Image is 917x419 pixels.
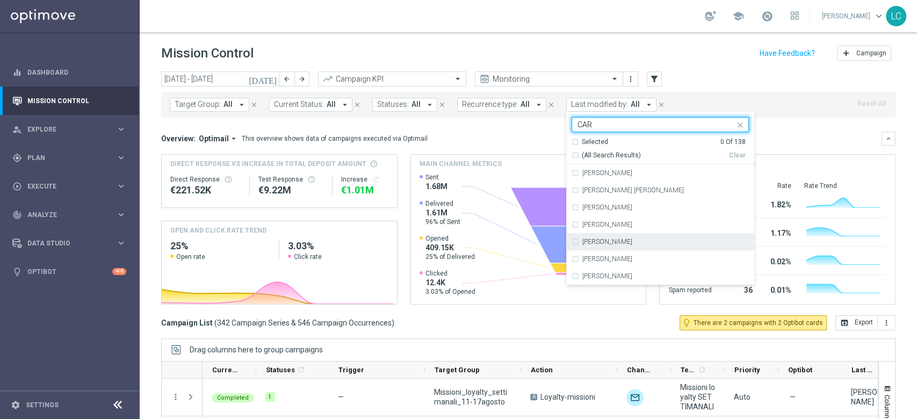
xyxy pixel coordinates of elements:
[12,153,116,163] div: Plan
[475,71,623,86] ng-select: Monitoring
[644,100,654,110] i: arrow_drop_down
[572,199,749,216] div: Francesca Caruso
[392,318,394,328] span: )
[840,319,849,327] i: open_in_browser
[425,269,475,278] span: Clicked
[12,154,127,162] div: gps_fixed Plan keyboard_arrow_right
[425,234,475,243] span: Opened
[217,318,392,328] span: 342 Campaign Series & 546 Campaign Occurrences
[237,100,247,110] i: arrow_drop_down
[582,138,608,147] div: Selected
[873,10,885,22] span: keyboard_arrow_down
[338,393,344,401] span: —
[582,170,632,176] label: [PERSON_NAME]
[534,100,544,110] i: arrow_drop_down
[425,287,475,296] span: 3.03% of Opened
[582,273,632,279] label: [PERSON_NAME]
[647,71,662,86] button: filter_alt
[626,389,644,406] img: Optimail
[765,280,791,298] div: 0.01%
[582,204,632,211] label: [PERSON_NAME]
[12,68,127,77] button: equalizer Dashboard
[322,74,333,84] i: trending_up
[735,119,743,127] button: close
[274,100,324,109] span: Current Status:
[821,8,886,24] a: [PERSON_NAME]keyboard_arrow_down
[694,318,823,328] span: There are 2 campaigns with 2 Optibot cards
[732,10,744,22] span: school
[249,99,259,111] button: close
[479,74,490,84] i: preview
[882,319,891,327] i: more_vert
[882,132,896,146] button: keyboard_arrow_down
[116,153,126,163] i: keyboard_arrow_right
[886,6,906,26] div: LC
[649,74,659,84] i: filter_alt
[372,175,380,184] i: refresh
[682,318,691,328] i: lightbulb_outline
[625,73,636,85] button: more_vert
[26,402,59,408] a: Settings
[12,211,127,219] div: track_changes Analyze keyboard_arrow_right
[765,252,791,269] div: 0.02%
[425,199,460,208] span: Delivered
[161,46,254,61] h1: Mission Control
[12,239,127,248] button: Data Studio keyboard_arrow_right
[377,100,409,109] span: Statuses:
[425,243,475,252] span: 409.15K
[295,364,305,375] span: Calculate column
[656,99,666,111] button: close
[27,58,126,86] a: Dashboard
[229,134,239,143] i: arrow_drop_down
[531,366,553,374] span: Action
[765,195,791,212] div: 1.82%
[12,97,127,105] button: Mission Control
[530,394,537,400] span: A
[835,318,896,327] multiple-options-button: Export to CSV
[116,209,126,220] i: keyboard_arrow_right
[340,100,350,110] i: arrow_drop_down
[438,101,446,109] i: close
[571,100,628,109] span: Last modified by:
[696,364,706,375] span: Calculate column
[12,268,127,276] div: lightbulb Optibot +10
[842,49,850,57] i: add
[765,223,791,241] div: 1.17%
[626,75,635,83] i: more_vert
[546,99,556,111] button: close
[12,182,127,191] button: play_circle_outline Execute keyboard_arrow_right
[170,98,249,112] button: Target Group: All arrow_drop_down
[12,125,116,134] div: Explore
[12,182,116,191] div: Execute
[190,345,323,354] div: Row Groups
[161,71,279,86] input: Select date range
[12,125,127,134] div: person_search Explore keyboard_arrow_right
[582,239,632,245] label: [PERSON_NAME]
[425,182,447,191] span: 1.68M
[788,366,812,374] span: Optibot
[212,392,254,402] colored-tag: Completed
[582,151,641,160] span: (All Search Results)
[12,58,126,86] div: Dashboard
[572,216,749,233] div: Francesca Mascarucci
[572,233,749,250] div: Lorenzo Carlevale
[12,210,22,220] i: track_changes
[196,134,242,143] button: Optimail arrow_drop_down
[170,226,266,235] h4: OPEN AND CLICK RATE TREND
[341,175,388,184] div: Increase
[631,100,640,109] span: All
[425,208,460,218] span: 1.61M
[885,135,892,142] i: keyboard_arrow_down
[521,100,530,109] span: All
[835,315,878,330] button: open_in_browser Export
[27,126,116,133] span: Explore
[341,184,388,197] div: €1,011,543
[249,74,278,84] i: [DATE]
[212,366,238,374] span: Current Status
[627,366,653,374] span: Channel
[297,365,305,374] i: refresh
